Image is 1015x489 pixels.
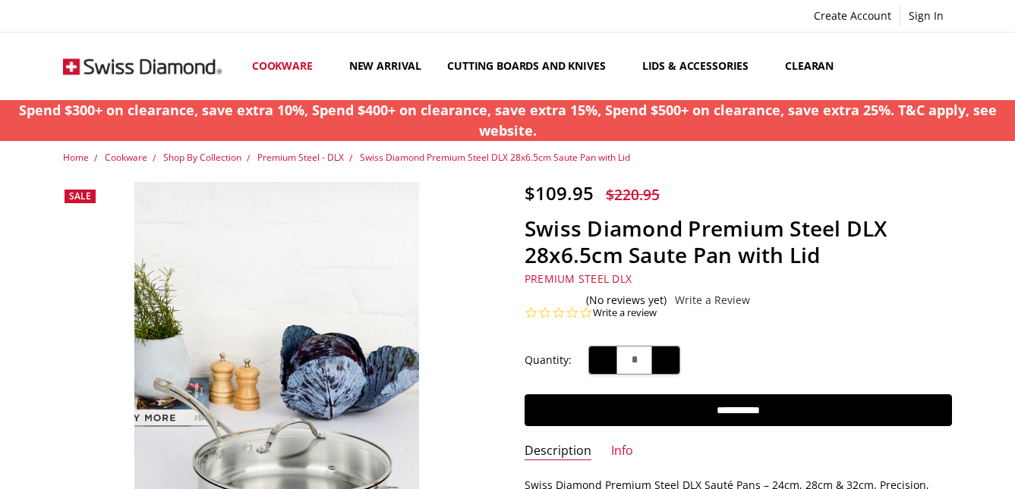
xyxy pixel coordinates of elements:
[772,33,859,100] a: Clearance
[525,180,594,205] span: $109.95
[805,5,900,27] a: Create Account
[629,33,772,100] a: Lids & Accessories
[675,294,750,306] a: Write a Review
[525,271,632,286] a: Premium Steel DLX
[525,443,591,460] a: Description
[336,33,434,100] a: New arrival
[163,151,241,164] a: Shop By Collection
[69,190,91,202] span: Sale
[525,352,572,368] label: Quantity:
[360,151,630,164] a: Swiss Diamond Premium Steel DLX 28x6.5cm Saute Pan with Lid
[239,33,336,100] a: Cookware
[63,35,222,99] img: Free Shipping On Every Order
[525,215,952,268] h1: Swiss Diamond Premium Steel DLX 28x6.5cm Saute Pan with Lid
[900,5,952,27] a: Sign In
[611,443,633,460] a: Info
[586,294,667,306] span: (No reviews yet)
[434,33,629,100] a: Cutting boards and knives
[105,151,147,164] a: Cookware
[606,184,660,205] span: $220.95
[593,306,657,320] a: Write a review
[8,100,1007,141] p: Spend $300+ on clearance, save extra 10%, Spend $400+ on clearance, save extra 15%, Spend $500+ o...
[63,151,89,164] a: Home
[257,151,344,164] a: Premium Steel - DLX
